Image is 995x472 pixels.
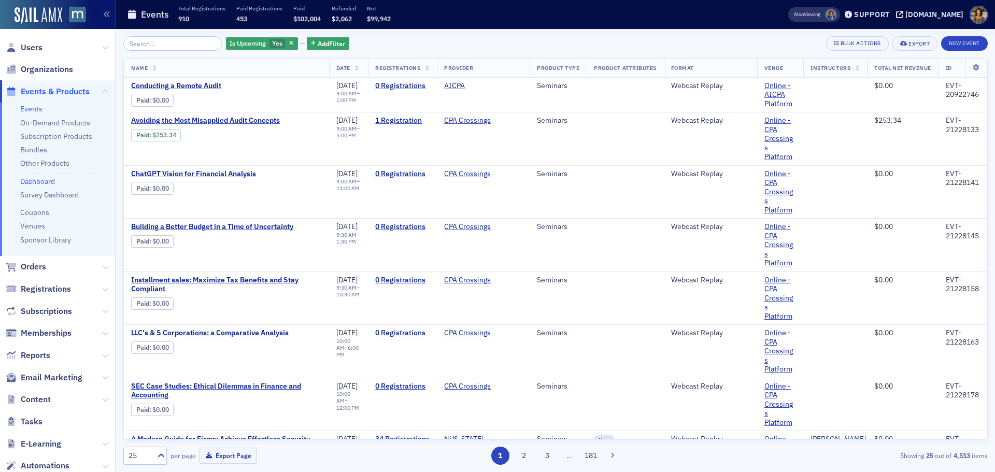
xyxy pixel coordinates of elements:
span: [DATE] [336,222,358,231]
div: EVT-21228163 [946,328,980,347]
span: $0.00 [152,344,169,351]
span: Viewing [794,11,820,18]
a: Bundles [20,145,47,154]
div: Seminars [537,276,579,285]
div: – [336,338,361,358]
div: Showing out of items [707,451,988,460]
time: 9:30 AM [336,231,357,238]
a: Users [6,42,42,53]
span: $253.34 [152,131,176,139]
span: Registrations [375,64,420,71]
button: Export Page [200,448,257,464]
span: Profile [970,6,988,24]
span: Provider [444,64,473,71]
img: SailAMX [15,7,62,24]
label: per page [170,451,196,460]
span: Name [131,64,148,71]
a: 0 Registrations [375,81,430,91]
div: Webcast Replay [671,222,750,232]
span: Chris Dougherty [826,9,836,20]
span: [DATE] [336,169,358,178]
div: EVT-21228158 [946,276,980,294]
button: 3 [538,447,557,465]
span: 910 [178,15,189,23]
time: 9:00 AM [336,178,357,185]
span: [DATE] [336,116,358,125]
span: $0.00 [152,184,169,192]
span: [DATE] [336,275,358,284]
a: Online - CPA Crossings Platform [764,116,797,162]
time: 10:00 AM [336,390,350,404]
a: CPA Crossings [444,276,491,285]
div: Yes [226,37,298,50]
span: [DATE] [336,81,358,90]
button: Export [892,36,937,51]
div: Seminars [537,169,579,179]
div: EVT-21228178 [946,382,980,400]
span: $99,942 [367,15,391,23]
div: – [336,125,361,139]
div: [DOMAIN_NAME] [905,10,963,19]
span: ID [946,64,952,71]
span: Add Filter [318,39,345,48]
a: Online - CPA Crossings Platform [764,222,797,268]
img: SailAMX [69,7,86,23]
span: A Modern Guide for Firms: Achieve Effortless Security, Compliance and Resiliency (brought to you ... [131,435,322,462]
span: Tasks [21,416,42,427]
a: Installment sales: Maximize Tax Benefits and Stay Compliant [131,276,322,294]
span: SEC Case Studies: Ethical Dilemmas in Finance and Accounting [131,382,322,400]
a: Memberships [6,327,72,339]
span: : [136,237,152,245]
span: Reports [21,350,50,361]
div: Also [794,11,804,18]
span: $0.00 [874,275,893,284]
span: CPA Crossings [444,328,509,338]
a: Survey Dashboard [20,190,79,199]
span: : [136,406,152,413]
span: Avoiding the Most Misapplied Audit Concepts [131,116,305,125]
a: Automations [6,460,69,471]
div: – [336,391,361,411]
div: – [336,90,361,104]
p: Total Registrations [178,5,225,12]
div: Seminars [537,328,579,338]
div: – [336,178,361,192]
span: Venue [764,64,784,71]
a: Tasks [6,416,42,427]
a: Organizations [6,64,73,75]
a: Subscriptions [6,306,72,317]
span: 453 [236,15,247,23]
a: E-Learning [6,438,61,450]
div: – [336,232,361,245]
span: Is Upcoming [230,39,266,47]
span: $0.00 [152,96,169,104]
time: 12:00 PM [336,404,359,411]
a: Content [6,394,51,405]
a: 34 Registrations [375,435,430,444]
a: ChatGPT Vision for Financial Analysis [131,169,305,179]
a: 0 Registrations [375,222,430,232]
a: Conducting a Remote Audit [131,81,305,91]
div: Webcast Replay [671,81,750,91]
a: Sponsor Library [20,235,71,245]
time: 9:00 AM [336,125,357,132]
time: 5:00 PM [336,132,356,139]
a: Online - CPA Crossings Platform [764,328,797,374]
a: Orders [6,261,46,273]
span: Building a Better Budget in a Time of Uncertainty [131,222,305,232]
a: 0 Registrations [375,169,430,179]
button: 181 [582,447,600,465]
a: Paid [136,299,149,307]
div: Webcast Replay [671,169,750,179]
a: Paid [136,344,149,351]
div: Export [908,41,930,47]
a: Email Marketing [6,372,82,383]
span: Date [336,64,350,71]
div: New [594,435,615,445]
span: Instructors [811,64,850,71]
button: 2 [515,447,533,465]
span: : [136,96,152,104]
